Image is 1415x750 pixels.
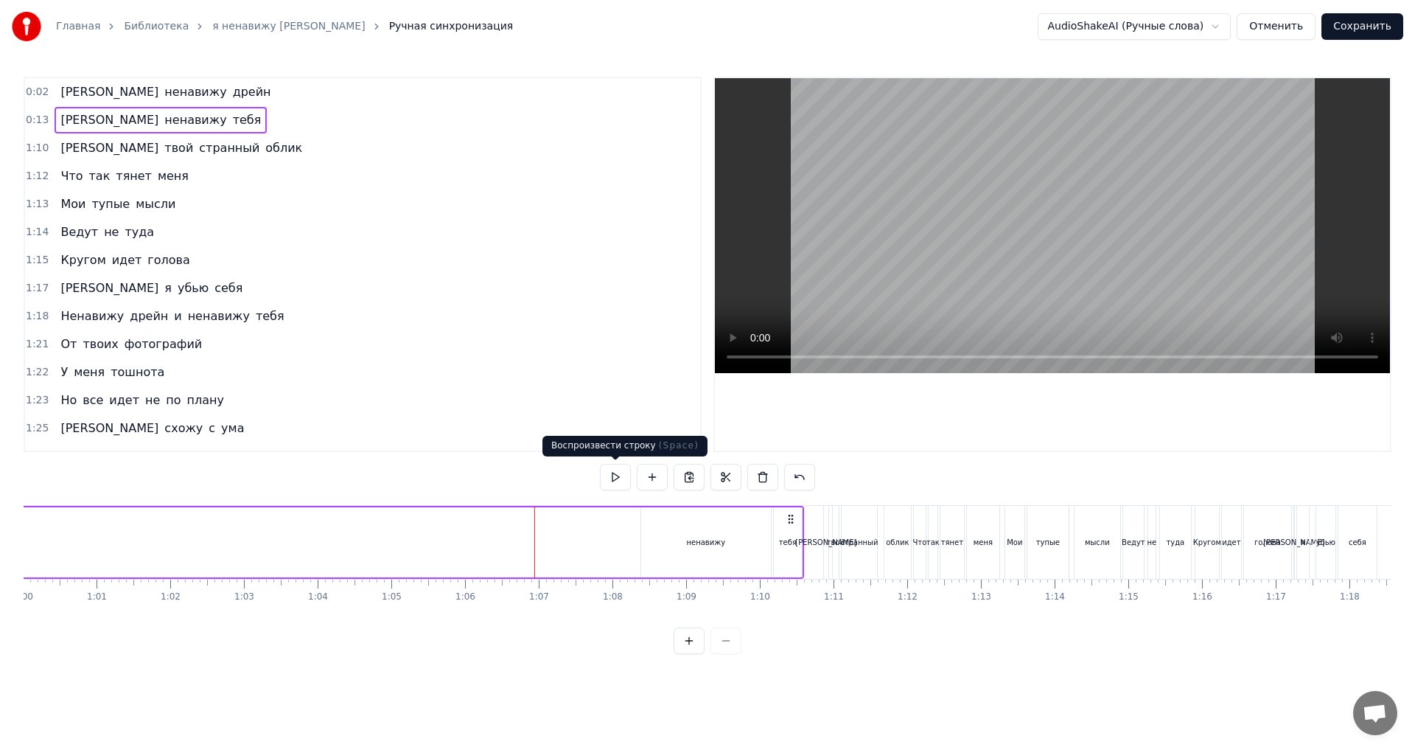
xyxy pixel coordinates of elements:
span: делать [111,448,158,465]
span: 1:10 [26,141,49,156]
span: Ручная синхронизация [389,19,514,34]
span: Что [59,167,84,184]
span: 1:26 [26,449,49,464]
a: Библиотека [124,19,189,34]
span: Кругом [59,251,107,268]
span: Но [59,392,78,409]
div: себя [1349,537,1366,548]
span: голова [146,251,191,268]
span: же [88,448,108,465]
div: 1:06 [455,591,475,603]
div: тебя [779,537,797,548]
div: тянет [941,537,963,548]
div: 1:02 [161,591,181,603]
span: облик [264,139,304,156]
div: голова [1254,537,1281,548]
span: 0:02 [26,85,49,100]
div: 1:04 [308,591,328,603]
span: идет [111,251,144,268]
span: 1:12 [26,169,49,184]
span: тошнота [109,364,166,381]
div: меня [974,537,993,548]
span: с [207,420,217,437]
span: Ненавижу [59,308,125,324]
div: 1:03 [234,591,254,603]
span: ненавижу [163,83,228,100]
div: 1:17 [1266,591,1286,603]
div: [PERSON_NAME] [795,537,856,548]
span: [PERSON_NAME] [59,420,160,437]
span: ( Space ) [659,440,699,451]
div: тупые [1036,537,1060,548]
div: идет [1222,537,1240,548]
span: 1:21 [26,337,49,352]
div: 1:18 [1340,591,1360,603]
span: Мои [59,195,87,212]
span: [PERSON_NAME] [59,83,160,100]
div: 1:01 [87,591,107,603]
div: 1:07 [529,591,549,603]
div: не [1147,537,1156,548]
a: я ненавижу [PERSON_NAME] [212,19,365,34]
div: так [926,537,940,548]
span: ненавижу [186,308,251,324]
span: себя [213,279,244,296]
div: Что [912,537,926,548]
span: плану [186,392,226,409]
div: 1:05 [382,591,402,603]
div: Кругом [1193,537,1221,548]
span: От [59,336,78,353]
span: тянет [114,167,153,184]
span: ненавижу [163,111,228,128]
div: 1:08 [603,591,623,603]
span: меня [156,167,190,184]
div: мысли [1085,537,1110,548]
span: тебя [254,308,286,324]
div: 1:16 [1192,591,1212,603]
nav: breadcrumb [56,19,513,34]
div: 1:15 [1119,591,1139,603]
span: тебя [231,111,263,128]
img: youka [12,12,41,41]
span: идет [108,392,141,409]
button: Сохранить [1321,13,1403,40]
div: 1:11 [824,591,844,603]
span: дрейн [231,83,273,100]
div: туда [1166,537,1184,548]
div: облик [886,537,909,548]
span: 1:23 [26,393,49,408]
span: [PERSON_NAME] [59,279,160,296]
span: [PERSON_NAME] [59,139,160,156]
span: твоих [81,336,119,353]
a: Главная [56,19,100,34]
span: 1:17 [26,281,49,296]
div: твой [827,537,845,548]
span: 1:14 [26,225,49,240]
span: Ведут [59,223,99,240]
div: 1:12 [898,591,918,603]
div: 1:00 [13,591,33,603]
span: странный [198,139,261,156]
span: 1:15 [26,253,49,268]
div: убью [1316,537,1335,548]
span: дрейн [128,308,170,324]
span: [PERSON_NAME] [59,111,160,128]
span: тупые [90,195,131,212]
span: 1:25 [26,421,49,436]
div: 1:14 [1045,591,1065,603]
div: 1:13 [971,591,991,603]
span: 0:13 [26,113,49,128]
span: я [163,279,173,296]
span: не [102,223,120,240]
span: схожу [163,420,204,437]
span: ума [220,420,245,437]
span: меня [72,364,106,381]
div: странный [840,537,878,548]
span: теперь? [161,448,214,465]
span: 1:18 [26,309,49,324]
span: 1:22 [26,365,49,380]
div: 1:10 [750,591,770,603]
span: не [144,392,161,409]
span: и [172,308,183,324]
span: туда [123,223,156,240]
